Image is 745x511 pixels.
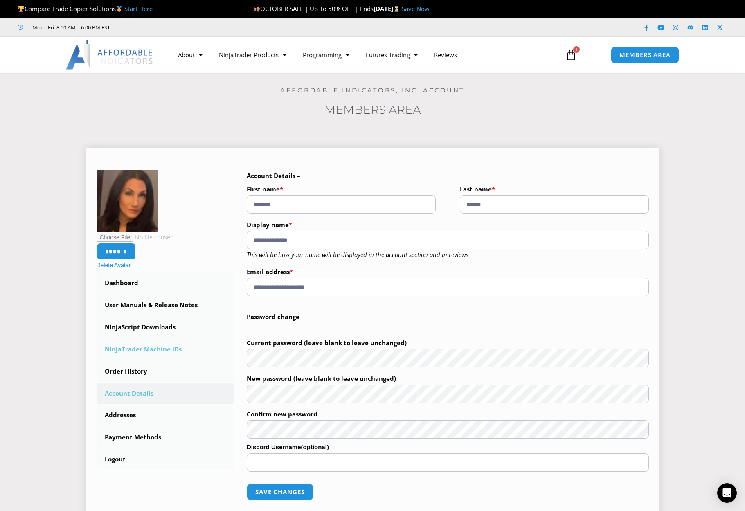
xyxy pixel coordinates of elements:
[247,171,300,180] b: Account Details –
[247,484,313,500] button: Save changes
[30,23,110,32] span: Mon - Fri: 8:00 AM – 6:00 PM EST
[619,52,671,58] span: MEMBERS AREA
[247,183,436,195] label: First name
[374,5,402,13] strong: [DATE]
[18,6,24,12] img: 🏆
[66,40,154,70] img: LogoAI | Affordable Indicators – NinjaTrader
[97,339,235,360] a: NinjaTrader Machine IDs
[122,23,244,32] iframe: Customer reviews powered by Trustpilot
[247,266,649,278] label: Email address
[247,337,649,349] label: Current password (leave blank to leave unchanged)
[97,272,235,294] a: Dashboard
[553,43,589,67] a: 1
[717,483,737,503] div: Open Intercom Messenger
[254,6,260,12] img: 🍂
[301,443,329,450] span: (optional)
[18,5,153,13] span: Compare Trade Copier Solutions
[97,449,235,470] a: Logout
[280,86,465,94] a: Affordable Indicators, Inc. Account
[247,303,649,331] legend: Password change
[97,295,235,316] a: User Manuals & Release Notes
[247,250,468,259] em: This will be how your name will be displayed in the account section and in reviews
[394,6,400,12] img: ⌛
[295,45,358,64] a: Programming
[97,383,235,404] a: Account Details
[247,218,649,231] label: Display name
[402,5,430,13] a: Save Now
[97,262,131,268] a: Delete Avatar
[611,47,679,63] a: MEMBERS AREA
[358,45,426,64] a: Futures Trading
[97,361,235,382] a: Order History
[211,45,295,64] a: NinjaTrader Products
[124,5,153,13] a: Start Here
[97,427,235,448] a: Payment Methods
[247,372,649,385] label: New password (leave blank to leave unchanged)
[97,272,235,470] nav: Account pages
[247,441,649,453] label: Discord Username
[170,45,556,64] nav: Menu
[324,103,421,117] a: Members Area
[97,405,235,426] a: Addresses
[253,5,374,13] span: OCTOBER SALE | Up To 50% OFF | Ends
[97,317,235,338] a: NinjaScript Downloads
[97,170,158,232] img: IMG_4600-150x150.jpeg
[170,45,211,64] a: About
[247,408,649,420] label: Confirm new password
[426,45,465,64] a: Reviews
[460,183,649,195] label: Last name
[573,46,580,53] span: 1
[116,6,122,12] img: 🥇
